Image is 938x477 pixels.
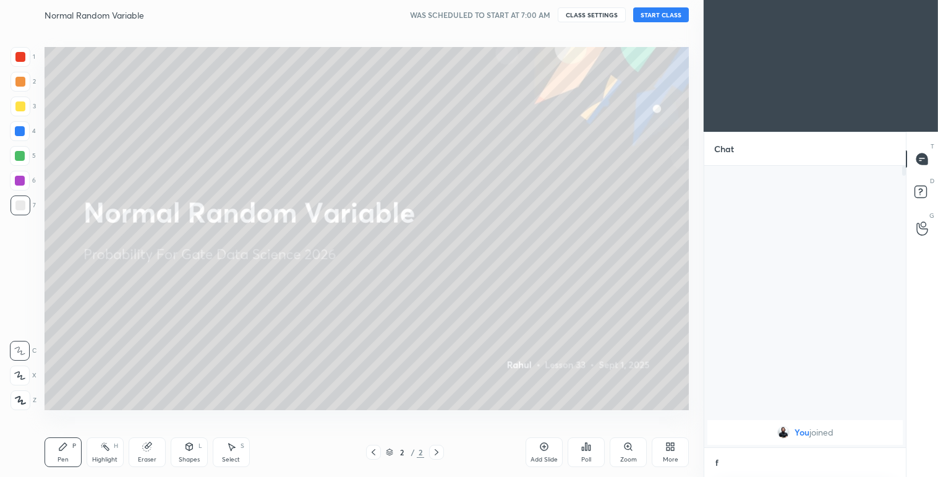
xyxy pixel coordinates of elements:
[45,9,144,21] h4: Normal Random Variable
[410,9,550,20] h5: WAS SCHEDULED TO START AT 7:00 AM
[531,457,558,463] div: Add Slide
[929,211,934,220] p: G
[198,443,202,449] div: L
[633,7,689,22] button: START CLASS
[179,457,200,463] div: Shapes
[809,428,833,437] span: joined
[931,142,934,151] p: T
[10,341,36,361] div: C
[417,447,424,458] div: 2
[10,146,36,166] div: 5
[11,390,36,410] div: Z
[114,443,118,449] div: H
[930,176,934,186] p: D
[558,7,626,22] button: CLASS SETTINGS
[58,457,69,463] div: Pen
[72,443,76,449] div: P
[794,428,809,437] span: You
[396,449,408,456] div: 2
[777,426,789,439] img: e00dc300a4f7444a955e410797683dbd.jpg
[138,457,156,463] div: Eraser
[241,443,244,449] div: S
[620,457,637,463] div: Zoom
[222,457,240,463] div: Select
[581,457,591,463] div: Poll
[10,366,36,385] div: X
[11,72,36,92] div: 2
[10,171,36,191] div: 6
[704,418,906,447] div: grid
[11,97,36,116] div: 3
[10,121,36,141] div: 4
[411,449,414,456] div: /
[92,457,117,463] div: Highlight
[704,132,744,165] p: Chat
[11,196,36,215] div: 7
[11,47,35,67] div: 1
[663,457,678,463] div: More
